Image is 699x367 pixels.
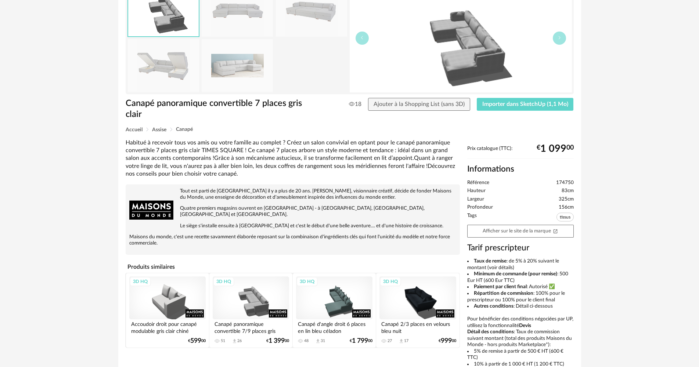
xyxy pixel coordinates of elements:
b: Minimum de commande (pour remise) [474,271,557,276]
div: € 00 [350,338,372,344]
div: Canapé d'angle droit 6 places en lin bleu céladon [296,319,372,334]
div: Breadcrumb [126,127,574,132]
li: : Détail ci-dessous [467,303,574,310]
h1: Canapé panoramique convertible 7 places gris clair [126,98,308,120]
span: 1 099 [540,146,566,152]
div: Canapé panoramique convertible 7/9 places gris chiné [213,319,289,334]
span: Download icon [399,338,404,344]
span: 325cm [559,196,574,203]
div: 51 [221,338,225,344]
span: Profondeur [467,204,493,211]
div: € 00 [537,146,574,152]
p: Tout est parti de [GEOGRAPHIC_DATA] il y a plus de 20 ans. [PERSON_NAME], visionnaire créatif, dé... [129,188,456,201]
div: Canapé 2/3 places en velours bleu nuit [379,319,456,334]
span: Download icon [315,338,321,344]
span: 1 399 [269,338,285,344]
h3: Tarif prescripteur [467,243,574,253]
p: Le siège s'installe ensuite à [GEOGRAPHIC_DATA] et c'est le début d'une belle aventure.... et d'u... [129,223,456,229]
span: Assise [152,127,166,132]
span: 83cm [562,188,574,194]
div: 48 [304,338,309,344]
div: Habitué à recevoir tous vos amis ou votre famille au complet ? Créez un salon convivial en optant... [126,139,460,178]
span: Tags [467,213,477,223]
h4: Produits similaires [126,261,460,272]
span: Largeur [467,196,484,203]
span: 1 799 [352,338,368,344]
b: Autres conditions [474,304,514,309]
div: 3D HQ [380,277,401,286]
span: Ajouter à la Shopping List (sans 3D) [374,101,465,107]
a: 3D HQ Canapé 2/3 places en velours bleu nuit 27 Download icon 17 €99900 [376,273,459,348]
div: 26 [237,338,242,344]
b: Devis [519,323,531,328]
span: 156cm [559,204,574,211]
li: : de 5% à 20% suivant le montant (voir détails) [467,258,574,271]
span: 999 [441,338,452,344]
li: 5% de remise à partir de 500 € HT (600 € TTC) [467,348,574,361]
span: Accueil [126,127,143,132]
div: 27 [388,338,392,344]
a: 3D HQ Canapé d'angle droit 6 places en lin bleu céladon 48 Download icon 31 €1 79900 [293,273,376,348]
div: 17 [404,338,408,344]
span: Hauteur [467,188,486,194]
span: tissus [556,213,574,221]
span: 174750 [556,180,574,186]
li: : 100% pour le prescripteur ou 100% pour le client final [467,290,574,303]
b: Paiement par client final [474,284,527,289]
div: Prix catalogue (TTC): [467,146,574,159]
div: € 00 [266,338,289,344]
div: Accoudoir droit pour canapé modulable gris clair chiné [129,319,206,334]
div: € 00 [439,338,456,344]
div: 3D HQ [296,277,318,286]
img: canape-panoramique-convertible-7-places-gris-clair-1000-7-8-174750_10.jpg [128,39,199,92]
div: 3D HQ [130,277,151,286]
li: : 500 Eur HT (600 Eur TTC) [467,271,574,284]
button: Ajouter à la Shopping List (sans 3D) [368,98,470,111]
span: Download icon [232,338,237,344]
span: Importer dans SketchUp (1,1 Mo) [482,101,568,107]
span: Open In New icon [553,228,558,233]
b: Répartition de commission [474,291,533,296]
span: 18 [349,100,361,108]
b: Détail des conditions [467,329,514,334]
img: brand logo [129,188,173,232]
button: Importer dans SketchUp (1,1 Mo) [477,98,574,111]
p: Maisons du monde, c'est une recette savamment élaborée reposant sur la combinaison d'ingrédients ... [129,234,456,246]
div: € 00 [188,338,206,344]
img: canape-panoramique-convertible-7-places-gris-clair-1000-7-8-174750_7.jpg [202,39,273,92]
span: Référence [467,180,489,186]
div: 3D HQ [213,277,234,286]
span: 599 [190,338,201,344]
li: : Autorisé ✅ [467,284,574,290]
a: Afficher sur le site de la marqueOpen In New icon [467,225,574,238]
h2: Informations [467,164,574,175]
p: Quatre premiers magasins ouvrent en [GEOGRAPHIC_DATA] - à [GEOGRAPHIC_DATA], [GEOGRAPHIC_DATA], [... [129,205,456,218]
a: 3D HQ Canapé panoramique convertible 7/9 places gris chiné 51 Download icon 26 €1 39900 [209,273,292,348]
div: 31 [321,338,325,344]
span: Canapé [176,127,193,132]
a: 3D HQ Accoudoir droit pour canapé modulable gris clair chiné €59900 [126,273,209,348]
b: Taux de remise [474,258,507,264]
